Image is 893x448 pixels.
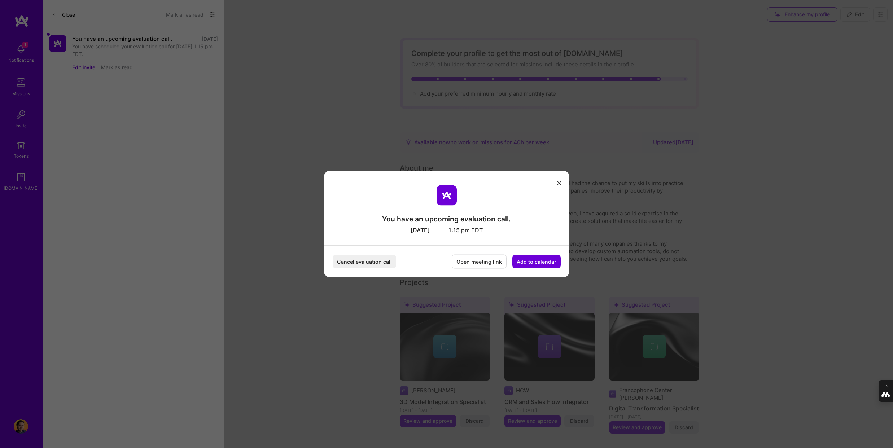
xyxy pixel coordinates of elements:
i: icon Close [557,181,561,185]
button: Cancel evaluation call [333,255,396,268]
div: modal [324,171,569,277]
button: Open meeting link [452,255,507,269]
div: You have an upcoming evaluation call. [382,214,511,224]
button: Add to calendar [512,255,561,268]
div: [DATE] 1:15 pm EDT [382,224,511,234]
img: aTeam logo [437,185,457,206]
